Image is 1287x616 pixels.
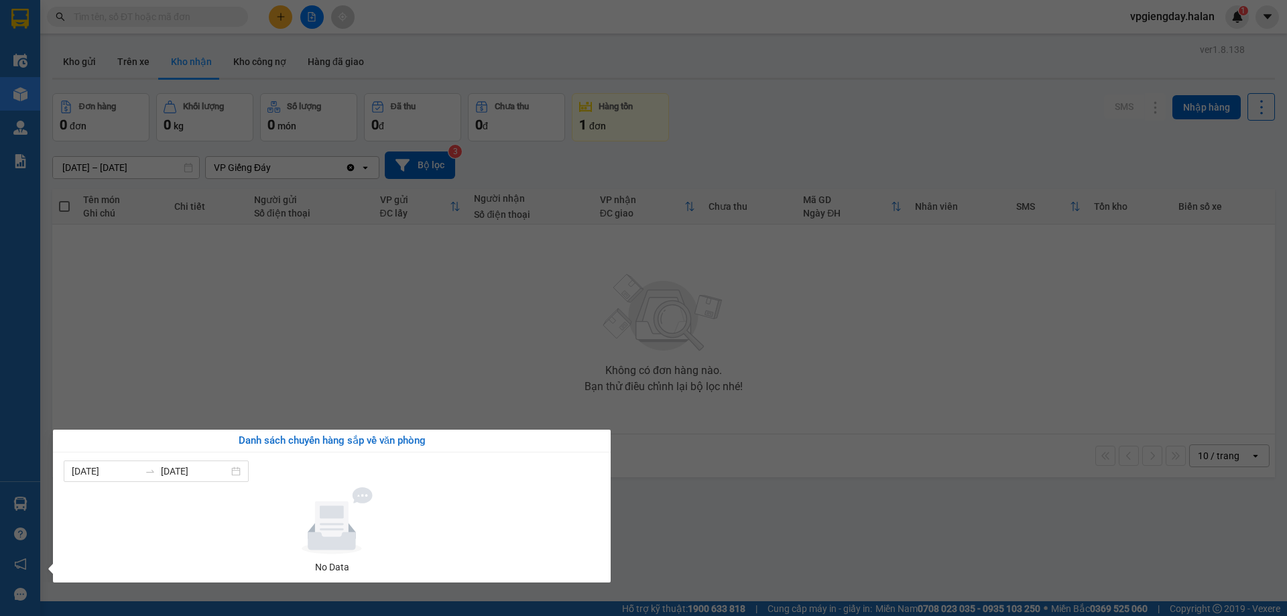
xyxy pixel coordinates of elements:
div: Danh sách chuyến hàng sắp về văn phòng [64,433,600,449]
span: swap-right [145,466,156,477]
input: Đến ngày [161,464,229,479]
span: to [145,466,156,477]
div: No Data [69,560,595,574]
input: Từ ngày [72,464,139,479]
